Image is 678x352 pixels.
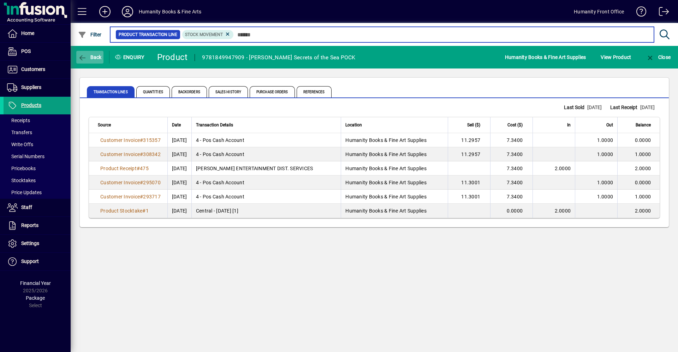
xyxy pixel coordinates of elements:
[505,52,586,63] span: Humanity Books & Fine Art Supplies
[21,240,39,246] span: Settings
[143,151,161,157] span: 308342
[167,161,191,175] td: [DATE]
[495,121,529,129] div: Cost ($)
[4,253,71,270] a: Support
[140,166,149,171] span: 475
[167,175,191,190] td: [DATE]
[191,204,341,218] td: Central - [DATE] [1]
[597,180,613,185] span: 1.0000
[597,151,613,157] span: 1.0000
[142,208,145,214] span: #
[167,147,191,161] td: [DATE]
[98,207,151,215] a: Product Stocktake#1
[98,165,151,172] a: Product Receipt#475
[191,175,341,190] td: 4 - Pos Cash Account
[617,147,660,161] td: 1.0000
[644,51,672,64] button: Close
[574,6,624,17] div: Humanity Front Office
[7,130,32,135] span: Transfers
[94,5,116,18] button: Add
[191,190,341,204] td: 4 - Pos Cash Account
[490,190,533,204] td: 7.3400
[448,147,490,161] td: 11.2957
[617,161,660,175] td: 2.0000
[100,194,140,199] span: Customer Invoice
[617,204,660,218] td: 2.0000
[636,121,651,129] span: Balance
[21,222,38,228] span: Reports
[100,208,142,214] span: Product Stocktake
[21,30,34,36] span: Home
[98,121,163,129] div: Source
[119,31,177,38] span: Product Transaction Line
[100,166,137,171] span: Product Receipt
[4,79,71,96] a: Suppliers
[100,137,140,143] span: Customer Invoice
[555,166,571,171] span: 2.0000
[4,217,71,234] a: Reports
[555,208,571,214] span: 2.0000
[490,204,533,218] td: 0.0000
[98,179,163,186] a: Customer Invoice#295070
[191,161,341,175] td: [PERSON_NAME] ENTERTAINMENT DIST. SERVICES
[143,180,161,185] span: 295070
[98,121,111,129] span: Source
[87,86,135,97] span: Transaction Lines
[172,86,207,97] span: Backorders
[4,199,71,216] a: Staff
[167,133,191,147] td: [DATE]
[4,138,71,150] a: Write Offs
[196,121,233,129] span: Transaction Details
[202,52,355,63] div: 9781849947909 - [PERSON_NAME] Secrets of the Sea POCK
[631,1,647,24] a: Knowledge Base
[448,133,490,147] td: 11.2957
[7,166,36,171] span: Pricebooks
[98,150,163,158] a: Customer Invoice#308342
[507,121,523,129] span: Cost ($)
[140,137,143,143] span: #
[654,1,669,24] a: Logout
[490,133,533,147] td: 7.3400
[4,126,71,138] a: Transfers
[143,194,161,199] span: 293717
[100,180,140,185] span: Customer Invoice
[140,180,143,185] span: #
[98,136,163,144] a: Customer Invoice#315357
[185,32,223,37] span: Stock movement
[564,104,587,111] span: Last Sold
[4,174,71,186] a: Stocktakes
[172,121,181,129] span: Date
[116,5,139,18] button: Profile
[139,6,202,17] div: Humanity Books & Fine Arts
[490,175,533,190] td: 7.3400
[4,186,71,198] a: Price Updates
[452,121,487,129] div: Sell ($)
[597,137,613,143] span: 1.0000
[21,102,41,108] span: Products
[646,54,671,60] span: Close
[448,190,490,204] td: 11.3001
[4,25,71,42] a: Home
[209,86,248,97] span: Sales History
[345,208,427,214] span: Humanity Books & Fine Art Supplies
[610,104,640,111] span: Last Receipt
[448,175,490,190] td: 11.3001
[617,175,660,190] td: 0.0000
[345,180,427,185] span: Humanity Books & Fine Art Supplies
[490,147,533,161] td: 7.3400
[76,51,103,64] button: Back
[21,66,45,72] span: Customers
[78,54,102,60] span: Back
[4,114,71,126] a: Receipts
[599,51,633,64] button: View Product
[7,190,42,195] span: Price Updates
[345,121,362,129] span: Location
[21,204,32,210] span: Staff
[191,133,341,147] td: 4 - Pos Cash Account
[617,190,660,204] td: 1.0000
[567,121,571,129] span: In
[503,51,588,64] button: Humanity Books & Fine Art Supplies
[490,161,533,175] td: 7.3400
[4,61,71,78] a: Customers
[140,194,143,199] span: #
